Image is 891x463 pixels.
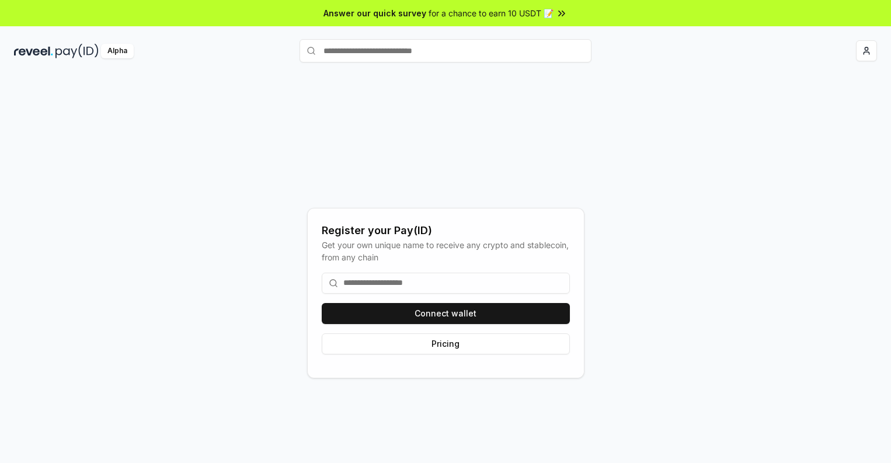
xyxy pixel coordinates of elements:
button: Pricing [322,333,570,354]
img: pay_id [55,44,99,58]
span: Answer our quick survey [323,7,426,19]
span: for a chance to earn 10 USDT 📝 [429,7,554,19]
div: Get your own unique name to receive any crypto and stablecoin, from any chain [322,239,570,263]
button: Connect wallet [322,303,570,324]
div: Register your Pay(ID) [322,222,570,239]
div: Alpha [101,44,134,58]
img: reveel_dark [14,44,53,58]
